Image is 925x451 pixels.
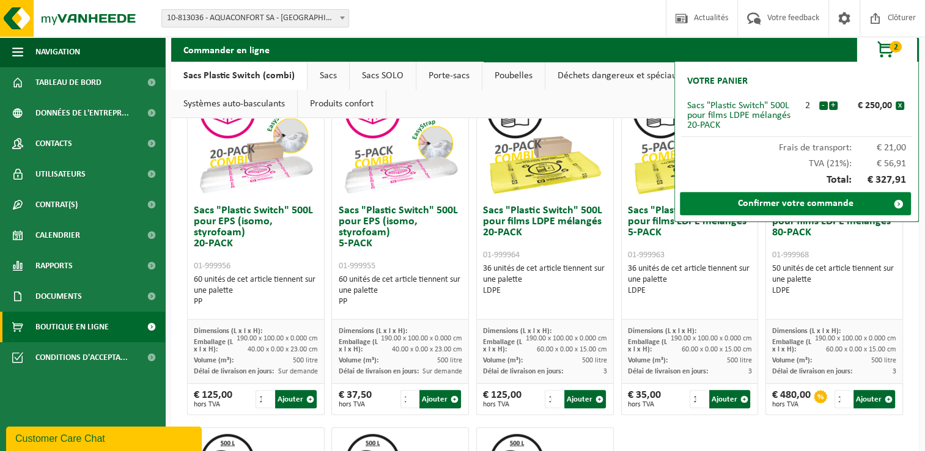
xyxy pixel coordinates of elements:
img: 01-999956 [194,77,317,199]
span: 500 litre [293,357,318,364]
span: hors TVA [338,401,371,408]
div: PP [194,296,318,307]
span: Volume (m³): [772,357,812,364]
div: € 35,00 [628,390,661,408]
span: 3 [603,368,607,375]
div: 36 unités de cet article tiennent sur une palette [628,263,752,296]
div: 50 unités de cet article tiennent sur une palette [772,263,896,296]
span: Contacts [35,128,72,159]
span: Délai de livraison en jours: [628,368,708,375]
div: Sacs "Plastic Switch" 500L pour films LDPE mélangés 20-PACK [687,101,797,130]
div: 60 unités de cet article tiennent sur une palette [194,274,318,307]
span: Sur demande [278,368,318,375]
span: Utilisateurs [35,159,86,189]
div: LDPE [772,285,896,296]
span: Volume (m³): [628,357,668,364]
span: Dimensions (L x l x H): [194,328,262,335]
span: Tableau de bord [35,67,101,98]
button: Ajouter [564,390,606,408]
div: € 250,00 [841,101,896,111]
span: 60.00 x 0.00 x 15.00 cm [826,346,896,353]
span: Navigation [35,37,80,67]
span: Emballage (L x l x H): [194,339,233,353]
button: Ajouter [419,390,461,408]
span: Contrat(s) [35,189,78,220]
span: 01-999963 [628,251,665,260]
span: Emballage (L x l x H): [628,339,667,353]
h2: Commander en ligne [171,37,282,61]
h3: Sacs "Plastic Switch" 500L pour films LDPE mélangés 80-PACK [772,205,896,260]
a: Confirmer votre commande [680,192,911,215]
a: Sacs [308,62,349,90]
div: € 37,50 [338,390,371,408]
div: Total: [681,169,912,192]
a: Poubelles [482,62,545,90]
span: 01-999968 [772,251,809,260]
div: € 125,00 [194,390,232,408]
span: 190.00 x 100.00 x 0.000 cm [526,335,607,342]
span: Emballage (L x l x H): [772,339,811,353]
h3: Sacs "Plastic Switch" 500L pour EPS (isomo, styrofoam) 5-PACK [338,205,462,271]
span: 500 litre [437,357,462,364]
span: Délai de livraison en jours: [338,368,418,375]
span: Délai de livraison en jours: [483,368,563,375]
h2: Votre panier [681,68,754,95]
span: Calendrier [35,220,80,251]
div: PP [338,296,462,307]
span: 10-813036 - AQUACONFORT SA - SAMBREVILLE [162,10,348,27]
div: LDPE [483,285,607,296]
span: hors TVA [628,401,661,408]
span: Boutique en ligne [35,312,109,342]
div: LDPE [628,285,752,296]
button: 2 [857,37,918,62]
span: 01-999955 [338,262,375,271]
span: 40.00 x 0.00 x 23.00 cm [248,346,318,353]
img: 01-999955 [339,77,462,199]
span: 10-813036 - AQUACONFORT SA - SAMBREVILLE [161,9,349,28]
div: € 125,00 [483,390,521,408]
span: 01-999956 [194,262,230,271]
h3: Sacs "Plastic Switch" 500L pour films LDPE mélangés 5-PACK [628,205,752,260]
span: € 21,00 [852,143,907,153]
span: 190.00 x 100.00 x 0.000 cm [815,335,896,342]
span: 60.00 x 0.00 x 15.00 cm [537,346,607,353]
span: 500 litre [871,357,896,364]
iframe: chat widget [6,424,204,451]
span: Conditions d'accepta... [35,342,128,373]
span: 01-999964 [483,251,520,260]
img: 01-999964 [484,77,606,199]
div: TVA (21%): [681,153,912,169]
button: Ajouter [853,390,895,408]
div: € 480,00 [772,390,811,408]
span: Sur demande [422,368,462,375]
span: Délai de livraison en jours: [194,368,274,375]
span: 3 [893,368,896,375]
span: 190.00 x 100.00 x 0.000 cm [670,335,751,342]
span: Délai de livraison en jours: [772,368,852,375]
a: Systèmes auto-basculants [171,90,297,118]
span: 40.00 x 0.00 x 23.00 cm [392,346,462,353]
h3: Sacs "Plastic Switch" 500L pour films LDPE mélangés 20-PACK [483,205,607,260]
div: 60 unités de cet article tiennent sur une palette [338,274,462,307]
input: 1 [256,390,274,408]
span: € 327,91 [852,175,907,186]
span: 60.00 x 0.00 x 15.00 cm [681,346,751,353]
span: Documents [35,281,82,312]
span: hors TVA [194,401,232,408]
span: 190.00 x 100.00 x 0.000 cm [381,335,462,342]
span: Dimensions (L x l x H): [772,328,841,335]
input: 1 [835,390,853,408]
span: hors TVA [483,401,521,408]
a: Produits confort [298,90,386,118]
input: 1 [400,390,419,408]
a: Porte-sacs [416,62,482,90]
span: 500 litre [582,357,607,364]
span: Emballage (L x l x H): [338,339,377,353]
button: - [819,101,828,110]
a: Sacs SOLO [350,62,416,90]
span: Volume (m³): [338,357,378,364]
h3: Sacs "Plastic Switch" 500L pour EPS (isomo, styrofoam) 20-PACK [194,205,318,271]
div: 2 [797,101,819,111]
span: Emballage (L x l x H): [483,339,522,353]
